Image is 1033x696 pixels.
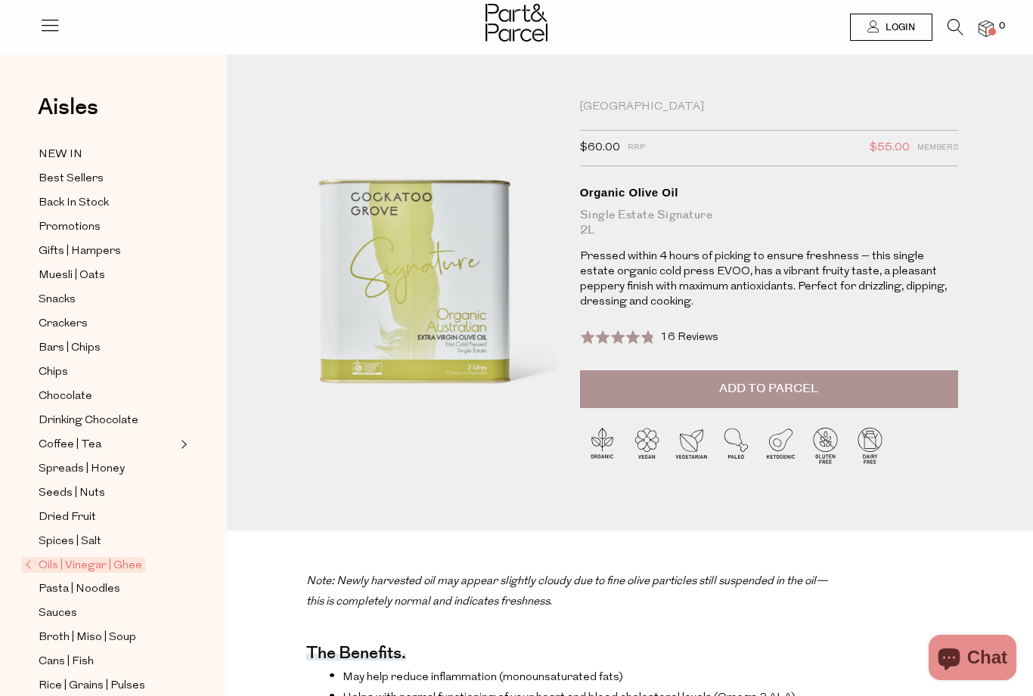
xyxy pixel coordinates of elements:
span: Crackers [39,315,88,333]
img: P_P-ICONS-Live_Bec_V11_Dairy_Free.svg [848,423,892,468]
p: . [306,572,834,612]
div: Organic Olive Oil [580,185,958,200]
span: Chocolate [39,388,92,406]
img: P_P-ICONS-Live_Bec_V11_Ketogenic.svg [758,423,803,468]
a: Login [850,14,932,41]
a: Aisles [38,96,98,134]
span: Best Sellers [39,170,104,188]
a: Promotions [39,218,176,237]
span: Pasta | Noodles [39,580,120,599]
a: Coffee | Tea [39,435,176,454]
span: 16 Reviews [660,332,718,343]
span: Drinking Chocolate [39,412,138,430]
a: Gifts | Hampers [39,242,176,261]
inbox-online-store-chat: Shopify online store chat [924,635,1021,684]
span: Sauces [39,605,77,623]
a: Chips [39,363,176,382]
span: Promotions [39,218,101,237]
a: Broth | Miso | Soup [39,628,176,647]
img: P_P-ICONS-Live_Bec_V11_Vegan.svg [625,423,669,468]
img: P_P-ICONS-Live_Bec_V11_Paleo.svg [714,423,758,468]
a: Cans | Fish [39,652,176,671]
img: P_P-ICONS-Live_Bec_V11_Gluten_Free.svg [803,423,848,468]
li: May help reduce inflammation (monounsaturated fats) [329,669,834,684]
span: Spices | Salt [39,533,101,551]
h4: The benefits. [306,650,406,660]
img: P_P-ICONS-Live_Bec_V11_Vegetarian.svg [669,423,714,468]
span: Back In Stock [39,194,109,212]
a: 0 [979,20,994,36]
span: Broth | Miso | Soup [39,629,136,647]
div: [GEOGRAPHIC_DATA] [580,100,958,115]
img: Part&Parcel [485,4,548,42]
span: Members [917,138,958,158]
span: Add to Parcel [719,380,818,397]
a: Crackers [39,314,176,333]
span: $55.00 [870,138,910,158]
img: Organic Olive Oil [272,100,557,456]
span: Bars | Chips [39,339,101,357]
a: Dried Fruit [39,508,176,527]
a: Pasta | Noodles [39,580,176,599]
span: Dried Fruit [39,509,96,527]
a: NEW IN [39,145,176,164]
a: Bars | Chips [39,339,176,357]
span: Gifts | Hampers [39,243,121,261]
a: Spreads | Honey [39,459,176,478]
a: Sauces [39,604,176,623]
span: Coffee | Tea [39,436,101,454]
span: Spreads | Honey [39,460,125,478]
span: $60.00 [580,138,620,158]
span: 0 [995,20,1009,33]
a: Spices | Salt [39,532,176,551]
a: Back In Stock [39,193,176,212]
span: Muesli | Oats [39,267,105,285]
div: Single Estate Signature 2L [580,208,958,238]
span: Chips [39,363,68,382]
a: Muesli | Oats [39,266,176,285]
span: Oils | Vinegar | Ghee [21,557,146,573]
span: Rice | Grains | Pulses [39,677,145,695]
button: Add to Parcel [580,370,958,408]
span: Login [882,21,915,34]
span: Seeds | Nuts [39,484,105,503]
span: Snacks [39,291,76,309]
a: Drinking Chocolate [39,411,176,430]
a: Best Sellers [39,169,176,188]
i: Note: Newly harvested oil may appear slightly cloudy due to fine olive particles still suspended ... [306,576,828,608]
span: Aisles [38,91,98,124]
a: Chocolate [39,387,176,406]
img: P_P-ICONS-Live_Bec_V11_Organic.svg [580,423,625,468]
a: Snacks [39,290,176,309]
button: Expand/Collapse Coffee | Tea [177,435,188,453]
span: NEW IN [39,146,82,164]
span: RRP [628,138,645,158]
span: Cans | Fish [39,653,94,671]
p: Pressed within 4 hours of picking to ensure freshness – this single estate organic cold press EVO... [580,249,958,310]
a: Rice | Grains | Pulses [39,676,176,695]
a: Oils | Vinegar | Ghee [25,556,176,574]
a: Seeds | Nuts [39,484,176,503]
